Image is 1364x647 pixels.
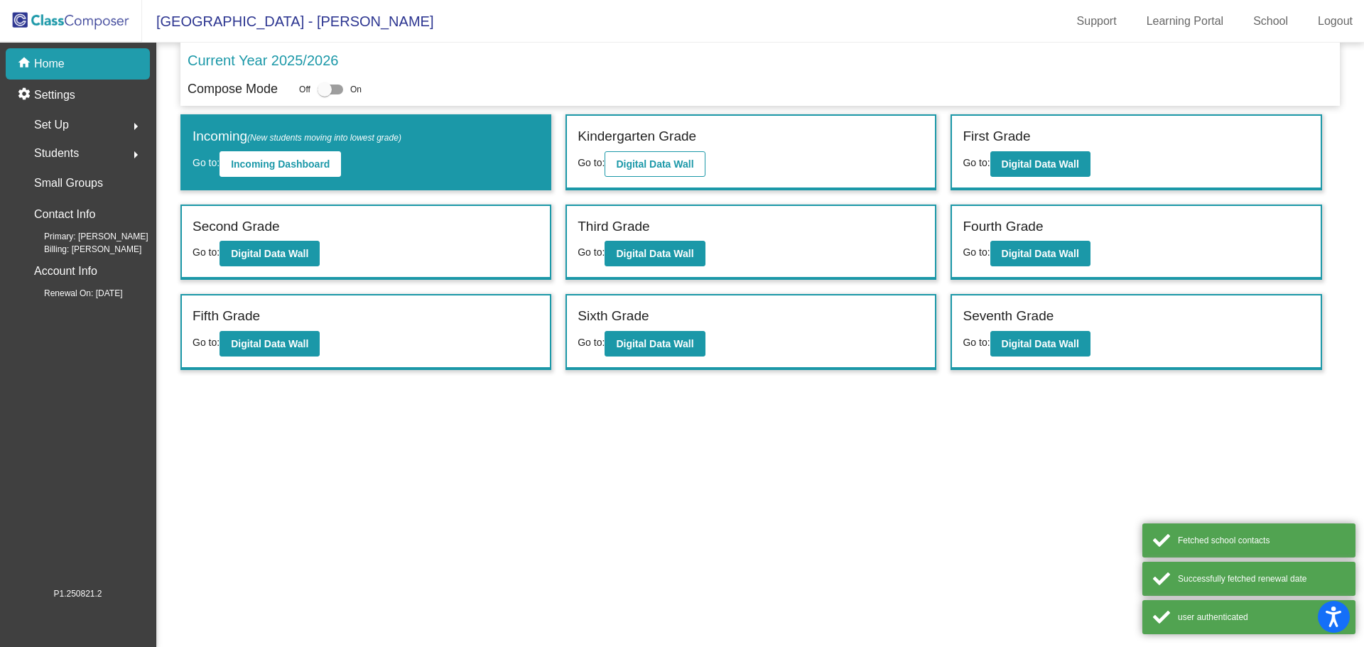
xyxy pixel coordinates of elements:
[231,248,308,259] b: Digital Data Wall
[21,287,122,300] span: Renewal On: [DATE]
[193,126,401,147] label: Incoming
[127,146,144,163] mat-icon: arrow_right
[1178,611,1345,624] div: user authenticated
[605,241,705,266] button: Digital Data Wall
[1178,534,1345,547] div: Fetched school contacts
[1306,10,1364,33] a: Logout
[963,217,1043,237] label: Fourth Grade
[1002,158,1079,170] b: Digital Data Wall
[193,246,220,258] span: Go to:
[963,306,1054,327] label: Seventh Grade
[220,151,341,177] button: Incoming Dashboard
[34,87,75,104] p: Settings
[34,205,95,224] p: Contact Info
[17,55,34,72] mat-icon: home
[127,118,144,135] mat-icon: arrow_right
[1135,10,1235,33] a: Learning Portal
[578,157,605,168] span: Go to:
[616,248,693,259] b: Digital Data Wall
[188,80,278,99] p: Compose Mode
[578,126,696,147] label: Kindergarten Grade
[17,87,34,104] mat-icon: settings
[990,151,1090,177] button: Digital Data Wall
[1002,338,1079,349] b: Digital Data Wall
[578,217,649,237] label: Third Grade
[616,338,693,349] b: Digital Data Wall
[188,50,338,71] p: Current Year 2025/2026
[193,217,280,237] label: Second Grade
[21,243,141,256] span: Billing: [PERSON_NAME]
[220,241,320,266] button: Digital Data Wall
[990,241,1090,266] button: Digital Data Wall
[231,338,308,349] b: Digital Data Wall
[34,173,103,193] p: Small Groups
[193,157,220,168] span: Go to:
[34,143,79,163] span: Students
[34,55,65,72] p: Home
[1002,248,1079,259] b: Digital Data Wall
[963,126,1030,147] label: First Grade
[605,151,705,177] button: Digital Data Wall
[963,337,990,348] span: Go to:
[350,83,362,96] span: On
[299,83,310,96] span: Off
[990,331,1090,357] button: Digital Data Wall
[963,246,990,258] span: Go to:
[247,133,401,143] span: (New students moving into lowest grade)
[34,115,69,135] span: Set Up
[578,337,605,348] span: Go to:
[578,306,649,327] label: Sixth Grade
[21,230,148,243] span: Primary: [PERSON_NAME]
[142,10,433,33] span: [GEOGRAPHIC_DATA] - [PERSON_NAME]
[193,337,220,348] span: Go to:
[616,158,693,170] b: Digital Data Wall
[1242,10,1299,33] a: School
[1066,10,1128,33] a: Support
[605,331,705,357] button: Digital Data Wall
[231,158,330,170] b: Incoming Dashboard
[1178,572,1345,585] div: Successfully fetched renewal date
[963,157,990,168] span: Go to:
[34,261,97,281] p: Account Info
[578,246,605,258] span: Go to:
[220,331,320,357] button: Digital Data Wall
[193,306,260,327] label: Fifth Grade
